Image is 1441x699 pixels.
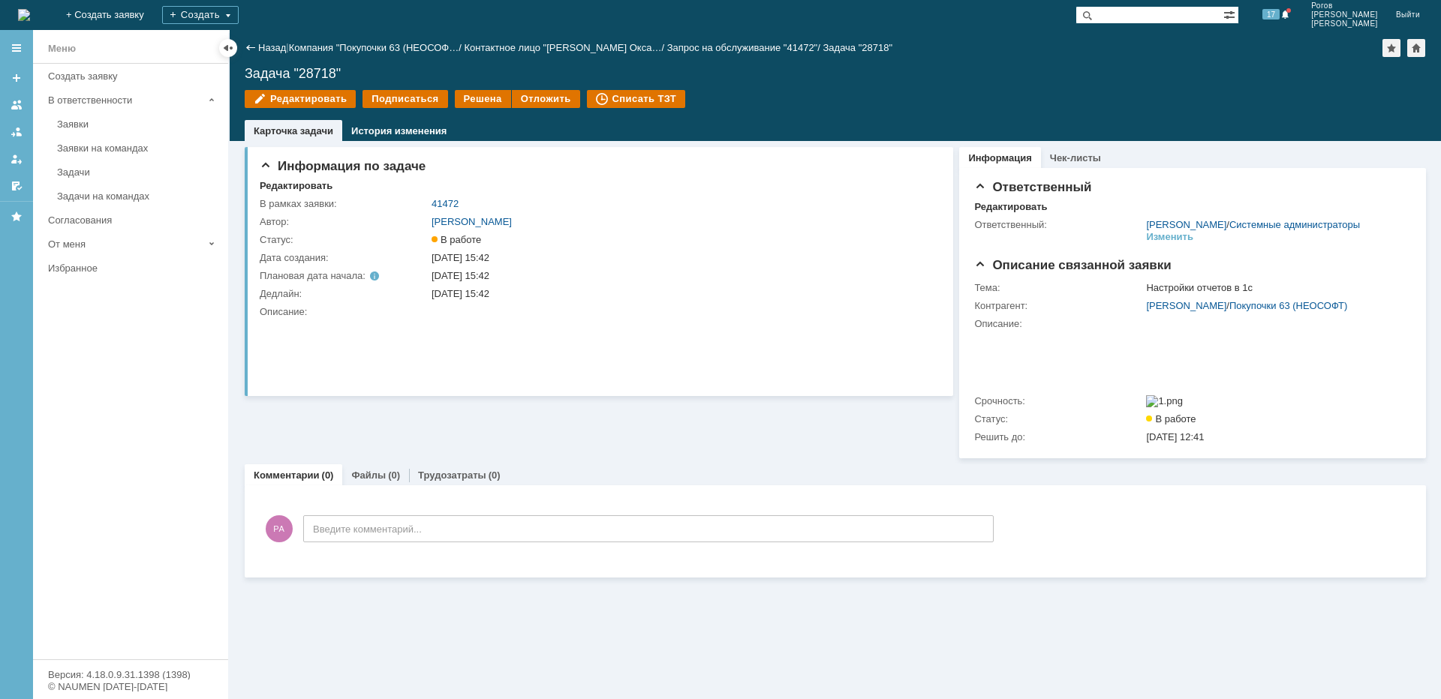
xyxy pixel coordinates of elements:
div: (0) [388,469,400,481]
span: 17 [1262,9,1280,19]
div: Заявки на командах [57,142,219,154]
span: РА [266,515,293,542]
div: Дедлайн: [260,288,429,300]
a: Задачи [51,160,225,184]
div: Скрыть меню [219,39,237,57]
a: Назад [258,42,286,53]
div: Задача "28718" [823,42,892,53]
div: © NAUMEN [DATE]-[DATE] [48,682,213,691]
a: Контактное лицо "[PERSON_NAME] Окса… [465,42,662,53]
a: Заявки на командах [51,136,225,160]
a: Комментарии [254,469,320,481]
a: Согласования [42,208,225,232]
a: Чек-листы [1050,152,1101,163]
a: 41472 [432,198,459,209]
span: [PERSON_NAME] [1311,19,1378,28]
div: Изменить [1146,231,1193,243]
div: В рамках заявки: [260,198,429,210]
a: [PERSON_NAME] [432,216,512,227]
span: В работе [1146,413,1196,424]
span: Ответственный [974,180,1091,194]
a: Запрос на обслуживание "41472" [667,42,818,53]
a: Заявки в моей ответственности [5,120,29,144]
a: Покупочки 63 (НЕОСОФТ) [1229,300,1347,311]
span: Расширенный поиск [1223,7,1238,21]
img: 1.png [1146,395,1183,407]
div: Заявки [57,118,219,130]
div: Автор: [260,216,429,228]
div: Задачи на командах [57,190,219,202]
div: В ответственности [48,94,203,106]
div: Меню [48,40,76,58]
div: Плановая дата начала: [260,270,411,282]
div: Создать заявку [48,70,219,82]
a: Заявки на командах [5,93,29,117]
div: [DATE] 15:42 [432,252,931,264]
div: / [667,42,823,53]
span: Информация по задаче [260,159,426,173]
div: Избранное [48,262,203,274]
div: Контрагент: [974,300,1143,312]
div: Версия: 4.18.0.9.31.1398 (1398) [48,670,213,679]
div: Статус: [974,413,1143,425]
div: [DATE] 15:42 [432,270,931,282]
div: / [289,42,465,53]
a: Мои заявки [5,147,29,171]
div: / [1146,300,1403,312]
div: Сделать домашней страницей [1407,39,1425,57]
a: Задачи на командах [51,184,225,208]
a: Карточка задачи [254,125,333,136]
a: Мои согласования [5,174,29,198]
div: Настройки отчетов в 1с [1146,282,1403,294]
a: Компания "Покупочки 63 (НЕОСОФ… [289,42,459,53]
a: Информация [968,152,1031,163]
div: Согласования [48,214,219,226]
span: Рогов [1311,1,1378,10]
span: [PERSON_NAME] [1311,10,1378,19]
div: (0) [489,469,501,481]
img: logo [18,9,30,21]
div: Редактировать [974,201,1047,213]
a: [PERSON_NAME] [1146,219,1226,230]
a: Трудозатраты [418,469,486,481]
div: Редактировать [260,180,332,192]
div: Срочность: [974,395,1143,407]
div: Статус: [260,234,429,246]
span: [DATE] 12:41 [1146,431,1204,442]
div: Задачи [57,166,219,178]
a: [PERSON_NAME] [1146,300,1226,311]
div: Добавить в избранное [1382,39,1400,57]
div: Решить до: [974,431,1143,443]
div: (0) [322,469,334,481]
a: Перейти на домашнюю страницу [18,9,30,21]
div: Задача "28718" [245,66,1426,81]
span: В работе [432,234,481,245]
div: | [286,41,288,52]
div: Ответственный: [974,219,1143,231]
div: [DATE] 15:42 [432,288,931,300]
span: Описание связанной заявки [974,258,1171,272]
div: От меня [48,238,203,250]
a: Создать заявку [5,66,29,90]
div: Создать [162,6,239,24]
div: Описание: [974,318,1406,330]
a: Файлы [351,469,386,481]
a: История изменения [351,125,447,136]
a: Заявки [51,112,225,136]
div: Тема: [974,282,1143,294]
div: / [1146,219,1360,231]
div: / [465,42,667,53]
div: Дата создания: [260,252,429,264]
a: Создать заявку [42,64,225,88]
div: Описание: [260,306,934,318]
a: Системные администраторы [1229,219,1360,230]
